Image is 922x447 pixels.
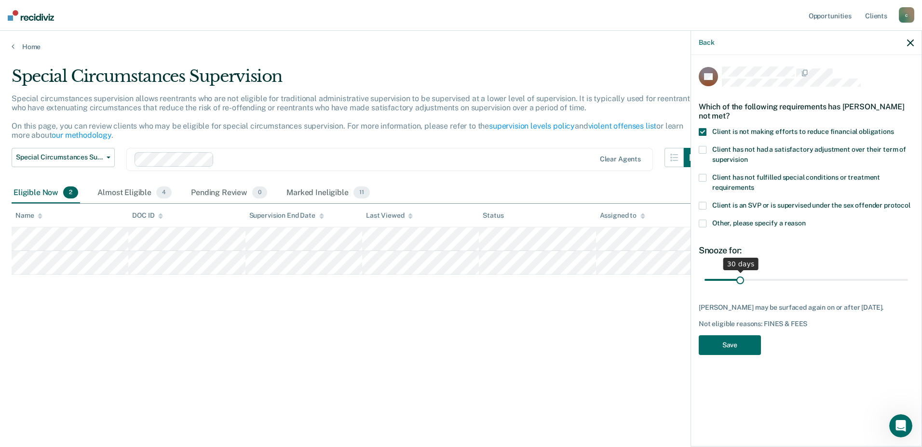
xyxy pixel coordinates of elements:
div: Not eligible reasons: FINES & FEES [699,320,914,328]
div: [PERSON_NAME] may be surfaced again on or after [DATE]. [699,303,914,312]
span: Other, please specify a reason [712,219,806,227]
span: 2 [63,186,78,199]
div: Assigned to [600,211,645,220]
div: Clear agents [600,155,641,163]
div: Special Circumstances Supervision [12,66,703,94]
div: Supervision End Date [249,211,324,220]
div: Almost Eligible [95,183,174,204]
div: Status [483,211,503,220]
a: supervision levels policy [489,121,575,131]
a: Home [12,42,910,51]
button: Save [699,335,761,355]
div: 30 days [723,258,759,270]
span: Client is not making efforts to reduce financial obligations [712,128,894,135]
div: Pending Review [189,183,269,204]
a: violent offenses list [588,121,657,131]
span: 11 [353,186,370,199]
span: 4 [156,186,172,199]
img: Recidiviz [8,10,54,21]
div: Marked Ineligible [285,183,371,204]
div: Which of the following requirements has [PERSON_NAME] not met? [699,94,914,128]
span: Client has not fulfilled special conditions or treatment requirements [712,173,880,191]
div: c [899,7,914,23]
span: 0 [252,186,267,199]
span: Special Circumstances Supervision [16,153,103,161]
div: DOC ID [132,211,163,220]
span: Client has not had a satisfactory adjustment over their term of supervision [712,145,906,163]
div: Snooze for: [699,245,914,256]
span: Client is an SVP or is supervised under the sex offender protocol [712,201,910,209]
p: Special circumstances supervision allows reentrants who are not eligible for traditional administ... [12,94,694,140]
button: Back [699,39,714,47]
iframe: Intercom live chat [889,414,912,437]
div: Name [15,211,42,220]
div: Eligible Now [12,183,80,204]
div: Last Viewed [366,211,413,220]
a: our methodology [52,131,111,140]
